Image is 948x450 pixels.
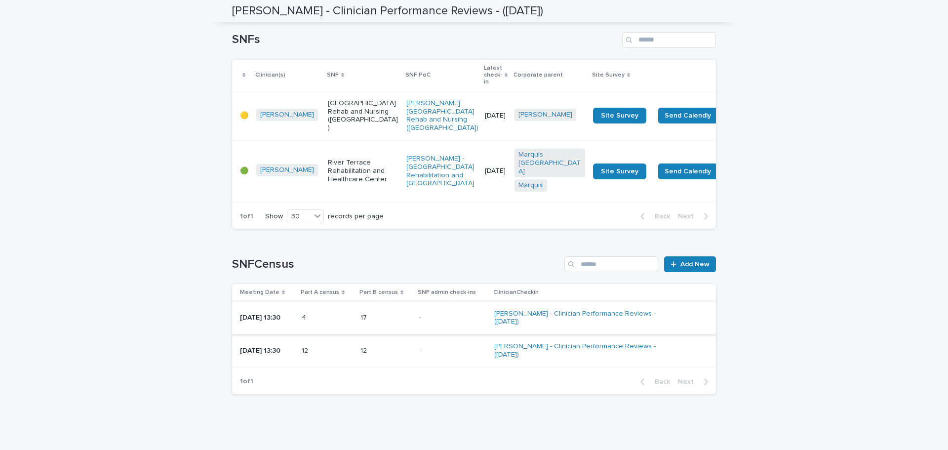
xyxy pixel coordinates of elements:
span: Site Survey [601,112,638,119]
button: Back [632,377,674,386]
p: - [419,347,486,355]
p: 4 [302,312,308,322]
span: Add New [680,261,710,268]
p: Part A census [301,287,339,298]
p: 12 [360,345,369,355]
p: 1 of 1 [232,369,261,394]
a: [PERSON_NAME] [518,111,572,119]
p: River Terrace Rehabilitation and Healthcare Center [328,159,398,183]
button: Send Calendly [658,164,717,179]
span: Next [678,213,700,220]
a: Site Survey [593,108,646,123]
tr: [DATE] 13:3044 1717 -[PERSON_NAME] - Clinician Performance Reviews - ([DATE]) [232,301,716,334]
span: Site Survey [601,168,638,175]
span: Next [678,378,700,385]
a: [PERSON_NAME] [260,166,314,174]
p: SNF PoC [405,70,431,81]
p: Show [265,212,283,221]
button: Send Calendly [658,108,717,123]
p: Part B census [359,287,398,298]
p: 🟢 [240,167,248,175]
a: Site Survey [593,164,646,179]
span: Back [649,213,670,220]
p: 1 of 1 [232,205,261,229]
tr: [DATE] 13:301212 1212 -[PERSON_NAME] - Clinician Performance Reviews - ([DATE]) [232,334,716,368]
button: Next [674,377,716,386]
p: 🟡 [240,112,248,120]
p: Clinician(s) [255,70,285,81]
a: [PERSON_NAME] - Clinician Performance Reviews - ([DATE]) [494,342,667,359]
a: Marquis [GEOGRAPHIC_DATA] [518,151,581,175]
a: [PERSON_NAME] - [GEOGRAPHIC_DATA] Rehabilitation and [GEOGRAPHIC_DATA] [406,155,477,188]
span: Back [649,378,670,385]
p: [GEOGRAPHIC_DATA] Rehab and Nursing ([GEOGRAPHIC_DATA]) [328,99,398,132]
h2: [PERSON_NAME] - Clinician Performance Reviews - ([DATE]) [232,4,543,18]
p: Site Survey [592,70,625,81]
button: Back [632,212,674,221]
h1: SNFCensus [232,257,560,272]
p: Meeting Date [240,287,279,298]
p: SNF admin check-ins [418,287,476,298]
p: [DATE] [485,167,507,175]
input: Search [622,32,716,48]
p: [DATE] [485,112,507,120]
a: [PERSON_NAME] [260,111,314,119]
a: Marquis [518,181,543,190]
p: 17 [360,312,369,322]
a: [PERSON_NAME] - Clinician Performance Reviews - ([DATE]) [494,310,667,327]
p: SNF [327,70,339,81]
a: Add New [664,256,716,272]
p: [DATE] 13:30 [240,347,294,355]
button: Next [674,212,716,221]
p: - [419,314,486,322]
p: Latest check-in [484,63,502,88]
p: records per page [328,212,384,221]
p: 12 [302,345,310,355]
span: Send Calendly [665,166,711,176]
tr: 🟢[PERSON_NAME] River Terrace Rehabilitation and Healthcare Center[PERSON_NAME] - [GEOGRAPHIC_DATA... [232,141,791,202]
input: Search [564,256,658,272]
a: [PERSON_NAME][GEOGRAPHIC_DATA] Rehab and Nursing ([GEOGRAPHIC_DATA]) [406,99,478,132]
div: 30 [287,211,311,222]
p: ClinicianCheckin [493,287,539,298]
p: [DATE] 13:30 [240,314,294,322]
p: Corporate parent [513,70,563,81]
tr: 🟡[PERSON_NAME] [GEOGRAPHIC_DATA] Rehab and Nursing ([GEOGRAPHIC_DATA])[PERSON_NAME][GEOGRAPHIC_DA... [232,91,791,140]
span: Send Calendly [665,111,711,121]
h1: SNFs [232,33,618,47]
